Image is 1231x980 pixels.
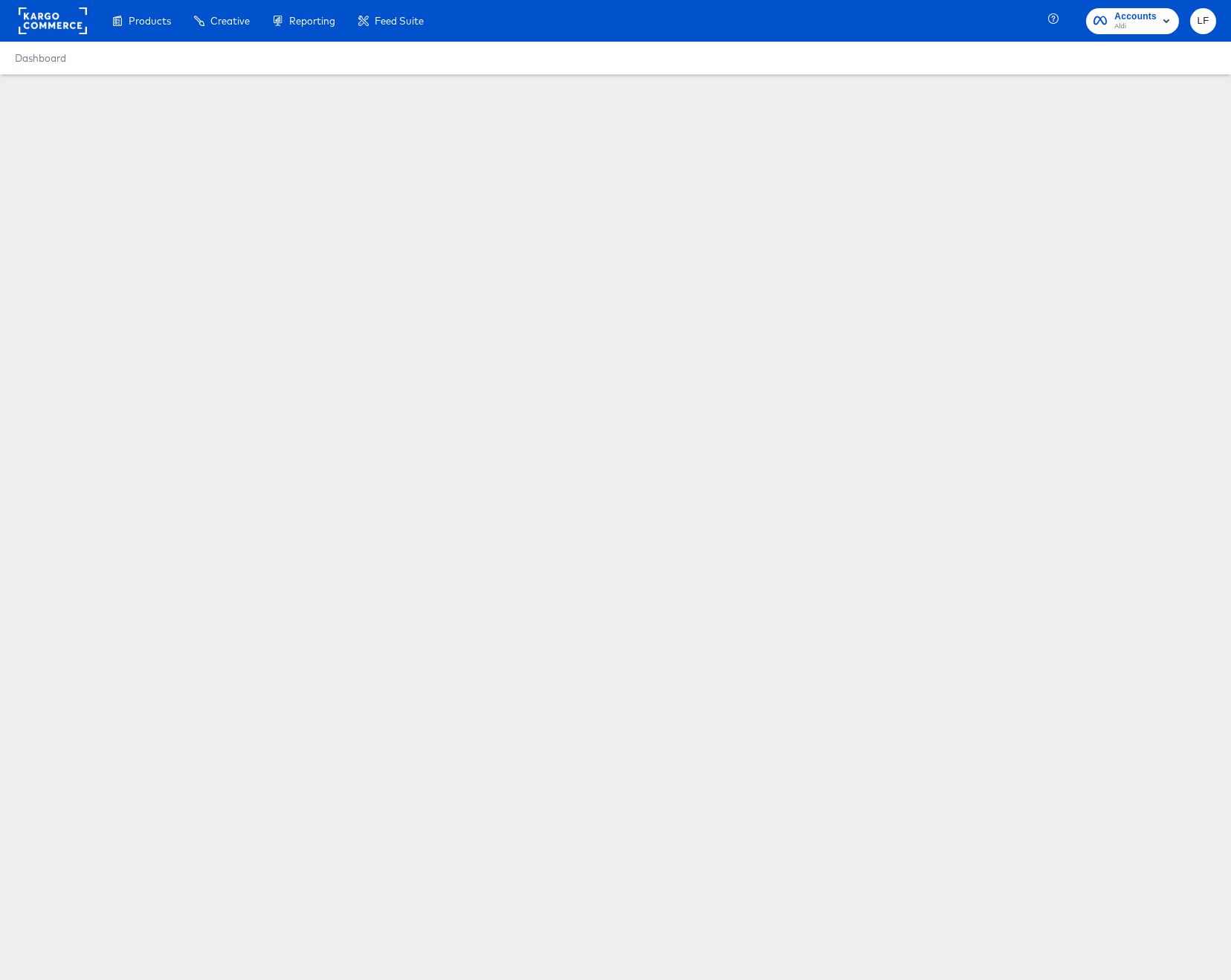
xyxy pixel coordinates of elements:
span: Reporting [289,15,335,27]
button: AccountsAldi [1086,8,1179,34]
span: Feed Suite [375,15,424,27]
span: Creative [210,15,250,27]
span: LF [1196,13,1210,30]
a: Dashboard [15,52,66,64]
span: Products [129,15,171,27]
button: LF [1190,8,1216,34]
span: Aldi [1114,21,1157,33]
span: Accounts [1114,9,1157,25]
